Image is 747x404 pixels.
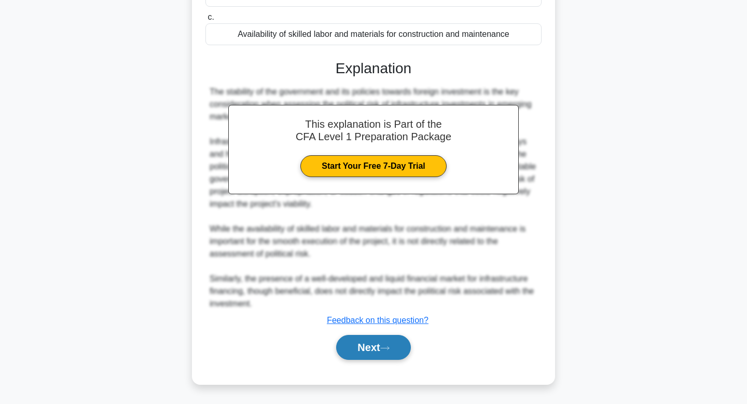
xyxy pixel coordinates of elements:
a: Feedback on this question? [327,316,428,325]
div: Availability of skilled labor and materials for construction and maintenance [205,23,542,45]
h3: Explanation [212,60,535,77]
span: c. [208,12,214,21]
div: The stability of the government and its policies towards foreign investment is the key considerat... [210,86,537,310]
a: Start Your Free 7-Day Trial [300,155,446,177]
button: Next [336,335,410,360]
